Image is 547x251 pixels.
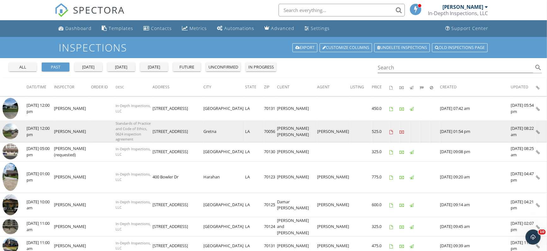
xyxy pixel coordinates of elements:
button: [DATE] [140,63,168,71]
td: [DATE] 09:45 am [440,217,511,236]
span: In-Depth Inspections, LLC [116,200,151,210]
th: Inspection Details: Not sorted. [536,78,547,96]
td: [GEOGRAPHIC_DATA] [203,142,245,162]
td: [PERSON_NAME] [277,96,317,121]
td: [PERSON_NAME] [317,193,350,217]
th: Inspector: Not sorted. [54,78,91,96]
span: Address [153,84,170,90]
span: 10 [538,230,546,235]
th: Agreements signed: Not sorted. [389,78,400,96]
span: Agent [317,84,330,90]
td: LA [245,142,264,162]
td: [GEOGRAPHIC_DATA] [203,193,245,217]
td: 400 Bowler Dr [153,161,203,193]
div: Contacts [151,25,172,31]
span: In-Depth Inspections, LLC [116,103,151,113]
th: Submitted: Not sorted. [420,78,430,96]
img: streetview [3,144,18,159]
td: [DATE] 09:14 am [440,193,511,217]
span: Client [277,84,290,90]
a: Undelete inspections [374,43,430,52]
td: [STREET_ADDRESS] [153,96,203,121]
td: LA [245,217,264,236]
a: Metrics [179,23,209,34]
td: [DATE] 12:00 pm [27,96,54,121]
span: Standards of Practice and Code of Ethics, 0624 inspection agreement [116,121,151,141]
a: Advanced [262,23,297,34]
button: in progress [246,63,276,71]
td: Gretna [203,121,245,142]
input: Search [378,63,533,73]
div: past [44,64,67,70]
div: unconfirmed [208,64,238,70]
th: Order ID: Not sorted. [91,78,116,96]
span: In-Depth Inspections, LLC [116,241,151,251]
td: [PERSON_NAME] [54,161,91,193]
h1: Inspections [59,42,488,53]
td: 600.0 [372,193,389,217]
div: Templates [109,25,133,31]
span: Price [372,84,382,90]
div: all [11,64,34,70]
td: [PERSON_NAME] [54,96,91,121]
a: Support Center [443,23,491,34]
td: [DATE] 01:00 pm [27,161,54,193]
td: [PERSON_NAME] [277,142,317,162]
th: Agent: Not sorted. [317,78,350,96]
a: Old inspections page [432,43,488,52]
span: Date/Time [27,84,46,90]
td: [DATE] 04:47 pm [511,161,536,193]
div: [DATE] [77,64,100,70]
td: [PERSON_NAME] [317,121,350,142]
th: Client: Not sorted. [277,78,317,96]
td: Harahan [203,161,245,193]
td: LA [245,121,264,142]
span: Inspector [54,84,74,90]
div: [PERSON_NAME] [442,4,484,10]
span: Zip [264,84,269,90]
span: In-Depth Inspections, LLC [116,172,151,182]
div: future [176,64,198,70]
td: [STREET_ADDRESS] [153,217,203,236]
td: [PERSON_NAME] (requested) [54,142,91,162]
td: [PERSON_NAME] and [PERSON_NAME] [277,217,317,236]
td: [DATE] 05:00 pm [27,142,54,162]
td: [DATE] 11:00 am [27,217,54,236]
span: State [245,84,256,90]
button: past [42,63,69,71]
td: 450.0 [372,96,389,121]
td: [DATE] 08:22 am [511,121,536,142]
img: 8850720%2Fcover_photos%2FCafBGp5L5xfFSrYd1qsg%2Fsmall.jpg [3,163,18,191]
img: streetview [3,218,18,234]
td: [PERSON_NAME] [317,161,350,193]
a: Dashboard [56,23,94,34]
td: [DATE] 04:21 pm [511,193,536,217]
th: Price: Not sorted. [372,78,389,96]
th: Published: Not sorted. [410,78,420,96]
div: Advanced [271,25,294,31]
div: [DATE] [110,64,133,70]
img: 9538608%2Fcover_photos%2FSvdL0iRQJIsW4YTN4mL6%2Fsmall.jpg [3,98,18,119]
td: [PERSON_NAME] [277,161,317,193]
div: [DATE] [143,64,165,70]
span: Created [440,84,457,90]
td: [PERSON_NAME] [54,121,91,142]
span: Listing [350,84,364,90]
a: SPECTORA [55,9,125,22]
span: Desc [116,85,124,89]
span: City [203,84,211,90]
td: [DATE] 10:00 am [27,193,54,217]
th: Zip: Not sorted. [264,78,277,96]
td: 70124 [264,217,277,236]
th: City: Not sorted. [203,78,245,96]
button: future [173,63,201,71]
td: 525.0 [372,121,389,142]
td: [GEOGRAPHIC_DATA] [203,96,245,121]
button: unconfirmed [206,63,241,71]
span: Updated [511,84,528,90]
input: Search everything... [279,4,405,16]
a: Contacts [141,23,174,34]
td: Damar [PERSON_NAME] [277,193,317,217]
span: In-Depth Inspections, LLC [116,146,151,157]
td: [DATE] 09:20 am [440,161,511,193]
